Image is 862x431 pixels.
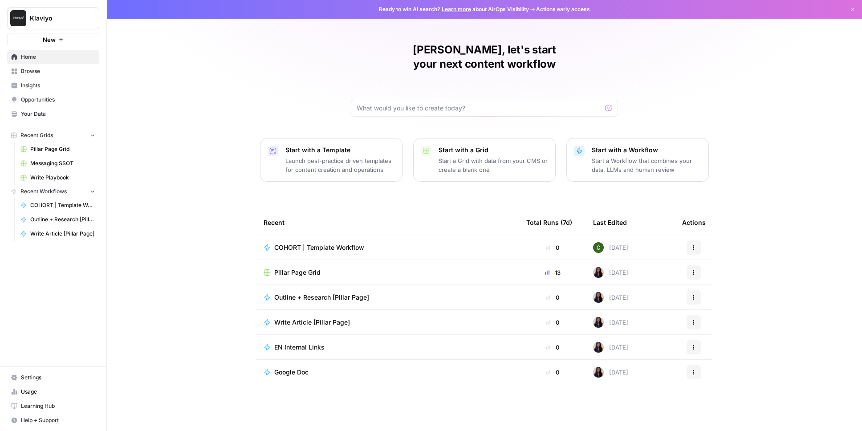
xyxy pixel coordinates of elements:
[16,198,99,212] a: COHORT | Template Workflow
[593,367,628,378] div: [DATE]
[592,156,701,174] p: Start a Workflow that combines your data, LLMs and human review
[16,156,99,171] a: Messaging SSOT
[260,138,403,182] button: Start with a TemplateLaunch best-practice driven templates for content creation and operations
[16,212,99,227] a: Outline + Research [Pillar Page]
[593,317,628,328] div: [DATE]
[593,292,628,303] div: [DATE]
[439,156,548,174] p: Start a Grid with data from your CMS or create a blank one
[7,64,99,78] a: Browse
[7,107,99,121] a: Your Data
[30,230,95,238] span: Write Article [Pillar Page]
[7,399,99,413] a: Learning Hub
[274,368,309,377] span: Google Doc
[43,35,56,44] span: New
[593,267,604,278] img: rox323kbkgutb4wcij4krxobkpon
[21,110,95,118] span: Your Data
[593,342,604,353] img: rox323kbkgutb4wcij4krxobkpon
[7,78,99,93] a: Insights
[274,268,321,277] span: Pillar Page Grid
[274,318,350,327] span: Write Article [Pillar Page]
[526,368,579,377] div: 0
[16,142,99,156] a: Pillar Page Grid
[30,201,95,209] span: COHORT | Template Workflow
[21,416,95,424] span: Help + Support
[413,138,556,182] button: Start with a GridStart a Grid with data from your CMS or create a blank one
[526,268,579,277] div: 13
[30,174,95,182] span: Write Playbook
[566,138,709,182] button: Start with a WorkflowStart a Workflow that combines your data, LLMs and human review
[593,292,604,303] img: rox323kbkgutb4wcij4krxobkpon
[30,215,95,224] span: Outline + Research [Pillar Page]
[7,385,99,399] a: Usage
[526,243,579,252] div: 0
[7,50,99,64] a: Home
[592,146,701,155] p: Start with a Workflow
[7,33,99,46] button: New
[264,343,512,352] a: EN Internal Links
[439,146,548,155] p: Start with a Grid
[593,367,604,378] img: rox323kbkgutb4wcij4krxobkpon
[30,159,95,167] span: Messaging SSOT
[20,187,67,195] span: Recent Workflows
[21,388,95,396] span: Usage
[274,243,364,252] span: COHORT | Template Workflow
[264,318,512,327] a: Write Article [Pillar Page]
[7,93,99,107] a: Opportunities
[21,67,95,75] span: Browse
[30,14,84,23] span: Klaviyo
[526,318,579,327] div: 0
[21,374,95,382] span: Settings
[536,5,590,13] span: Actions early access
[7,413,99,427] button: Help + Support
[21,81,95,89] span: Insights
[7,7,99,29] button: Workspace: Klaviyo
[526,210,572,235] div: Total Runs (7d)
[682,210,706,235] div: Actions
[351,43,618,71] h1: [PERSON_NAME], let's start your next content workflow
[285,156,395,174] p: Launch best-practice driven templates for content creation and operations
[21,96,95,104] span: Opportunities
[30,145,95,153] span: Pillar Page Grid
[593,342,628,353] div: [DATE]
[7,185,99,198] button: Recent Workflows
[16,227,99,241] a: Write Article [Pillar Page]
[593,242,604,253] img: 14qrvic887bnlg6dzgoj39zarp80
[7,129,99,142] button: Recent Grids
[7,370,99,385] a: Settings
[274,293,369,302] span: Outline + Research [Pillar Page]
[593,317,604,328] img: rox323kbkgutb4wcij4krxobkpon
[593,242,628,253] div: [DATE]
[21,402,95,410] span: Learning Hub
[526,343,579,352] div: 0
[264,243,512,252] a: COHORT | Template Workflow
[10,10,26,26] img: Klaviyo Logo
[20,131,53,139] span: Recent Grids
[593,267,628,278] div: [DATE]
[16,171,99,185] a: Write Playbook
[593,210,627,235] div: Last Edited
[264,210,512,235] div: Recent
[264,368,512,377] a: Google Doc
[526,293,579,302] div: 0
[21,53,95,61] span: Home
[285,146,395,155] p: Start with a Template
[442,6,471,12] a: Learn more
[264,293,512,302] a: Outline + Research [Pillar Page]
[264,268,512,277] a: Pillar Page Grid
[274,343,325,352] span: EN Internal Links
[357,104,602,113] input: What would you like to create today?
[379,5,529,13] span: Ready to win AI search? about AirOps Visibility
